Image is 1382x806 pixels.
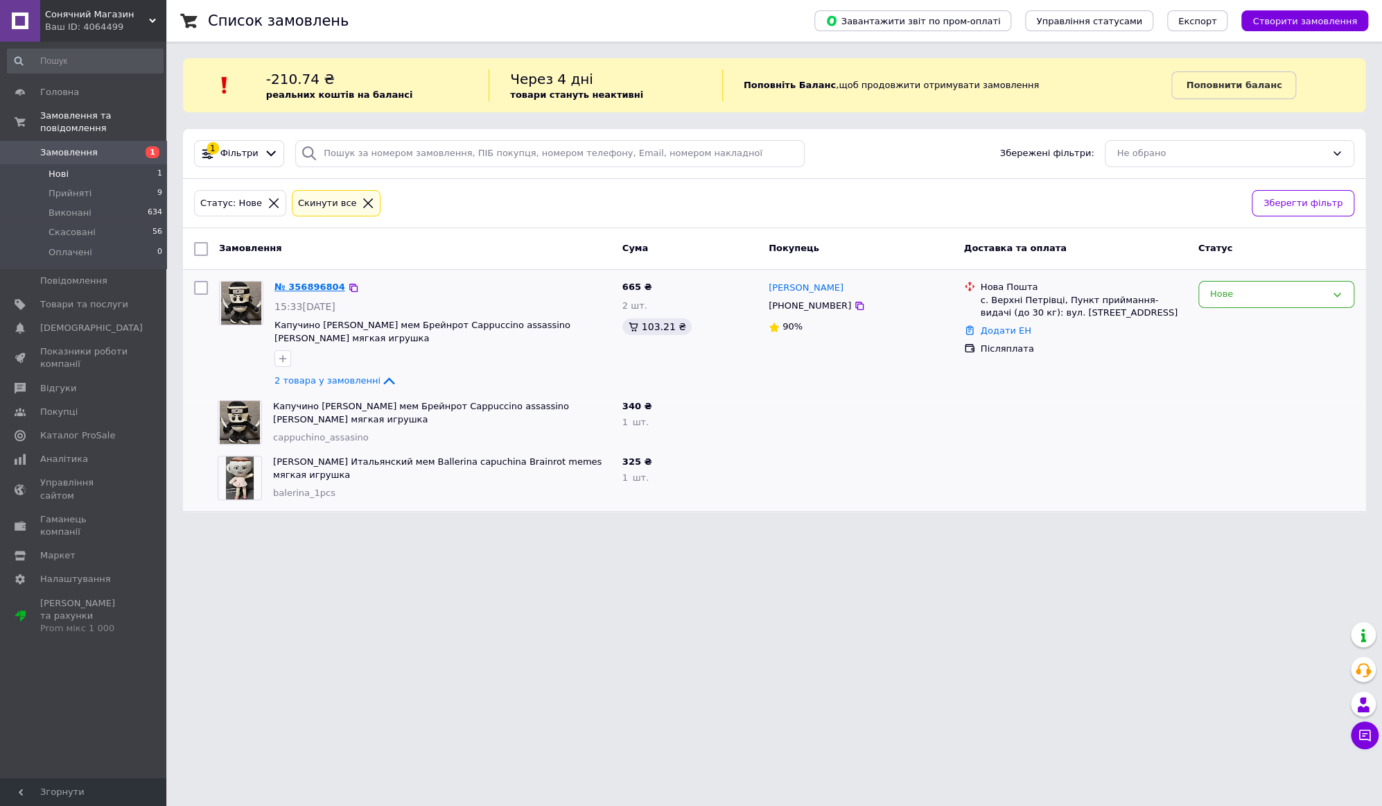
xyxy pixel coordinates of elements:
[1167,10,1228,31] button: Експорт
[722,69,1172,101] div: , щоб продовжити отримувати замовлення
[40,275,107,287] span: Повідомлення
[7,49,164,74] input: Пошук
[219,281,263,325] a: Фото товару
[40,453,88,465] span: Аналітика
[40,382,76,395] span: Відгуки
[1000,147,1094,160] span: Збережені фільтри:
[1198,243,1233,253] span: Статус
[1252,16,1357,26] span: Створити замовлення
[766,297,854,315] div: [PHONE_NUMBER]
[273,456,602,480] a: [PERSON_NAME] Итальянский мем Ballerina capuchina Brainrot memes мягкая игрушка
[825,15,1000,27] span: Завантажити звіт по пром-оплаті
[40,477,128,501] span: Управління сайтом
[214,75,235,96] img: :exclamation:
[220,401,260,444] img: Фото товару
[274,375,381,386] span: 2 товара у замовленні
[49,187,91,200] span: Прийняті
[622,472,649,483] span: 1 шт.
[40,110,166,135] span: Замовлення та повідомлення
[622,417,649,427] span: 1 шт.
[622,456,652,467] span: 325 ₴
[981,343,1187,355] div: Післяплата
[40,146,98,159] span: Замовлення
[157,168,162,180] span: 1
[45,8,149,21] span: Сонячний Магазин
[622,318,692,335] div: 103.21 ₴
[220,147,259,160] span: Фільтри
[273,401,569,425] a: Капучино [PERSON_NAME] мем Брейнрот Cappuccino assassino [PERSON_NAME] мягкая игрушка
[40,322,143,334] span: [DEMOGRAPHIC_DATA]
[40,429,115,442] span: Каталог ProSale
[266,71,335,87] span: -210.74 ₴
[266,89,413,100] b: реальних коштів на балансі
[274,320,570,343] a: Капучино [PERSON_NAME] мем Брейнрот Cappuccino assassino [PERSON_NAME] мягкая игрушка
[198,196,265,211] div: Статус: Нове
[49,168,69,180] span: Нові
[981,281,1187,293] div: Нова Пошта
[295,196,360,211] div: Cкинути все
[1351,721,1379,749] button: Чат з покупцем
[814,10,1011,31] button: Завантажити звіт по пром-оплаті
[769,243,819,253] span: Покупець
[769,282,843,295] a: [PERSON_NAME]
[273,488,335,498] span: balerina_1pcs
[622,300,647,311] span: 2 шт.
[1227,15,1368,26] a: Створити замовлення
[273,432,369,443] span: cappuchino_assasino
[274,282,345,292] a: № 356896804
[221,282,261,325] img: Фото товару
[49,226,96,239] span: Скасовані
[40,573,111,585] span: Налаштування
[1036,16,1142,26] span: Управління статусами
[622,243,648,253] span: Cума
[622,401,652,411] span: 340 ₴
[1171,71,1296,99] a: Поповнити баланс
[157,187,162,200] span: 9
[157,246,162,259] span: 0
[40,622,128,635] div: Prom мікс 1 000
[49,246,92,259] span: Оплачені
[208,12,349,29] h1: Список замовлень
[622,282,652,292] span: 665 ₴
[981,294,1187,319] div: с. Верхні Петрівці, Пункт приймання-видачі (до 30 кг): вул. [STREET_ADDRESS]
[744,80,836,90] b: Поповніть Баланс
[1025,10,1153,31] button: Управління статусами
[782,321,803,332] span: 90%
[1263,196,1342,211] span: Зберегти фільтр
[219,243,281,253] span: Замовлення
[981,325,1031,336] a: Додати ЕН
[964,243,1067,253] span: Доставка та оплата
[1252,190,1354,217] button: Зберегти фільтр
[510,89,643,100] b: товари стануть неактивні
[40,298,128,311] span: Товари та послуги
[510,71,593,87] span: Через 4 дні
[1117,146,1326,161] div: Не обрано
[49,207,91,219] span: Виконані
[207,142,219,155] div: 1
[40,345,128,370] span: Показники роботи компанії
[40,549,76,562] span: Маркет
[152,226,162,239] span: 56
[148,207,162,219] span: 634
[40,513,128,538] span: Гаманець компанії
[40,86,79,98] span: Головна
[40,406,78,418] span: Покупці
[146,146,159,158] span: 1
[1178,16,1217,26] span: Експорт
[1241,10,1368,31] button: Створити замовлення
[1210,287,1326,302] div: Нове
[274,301,335,312] span: 15:33[DATE]
[45,21,166,33] div: Ваш ID: 4064499
[226,456,254,499] img: Фото товару
[295,140,805,167] input: Пошук за номером замовлення, ПІБ покупця, номером телефону, Email, номером накладної
[1186,80,1282,90] b: Поповнити баланс
[274,375,397,386] a: 2 товара у замовленні
[40,597,128,635] span: [PERSON_NAME] та рахунки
